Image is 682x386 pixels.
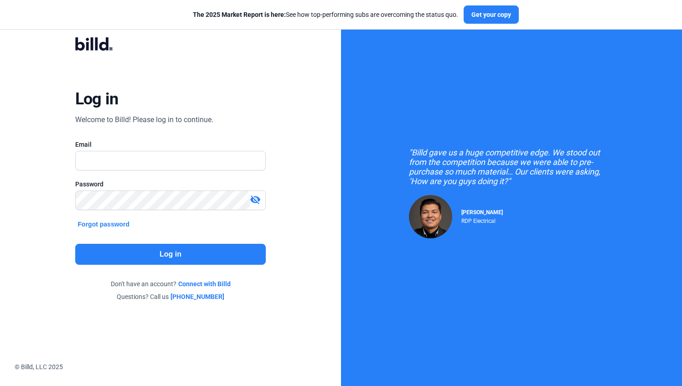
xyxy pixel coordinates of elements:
[461,216,503,224] div: RDP Electrical
[464,5,519,24] button: Get your copy
[75,219,133,229] button: Forgot password
[75,89,119,109] div: Log in
[250,194,261,205] mat-icon: visibility_off
[170,292,224,301] a: [PHONE_NUMBER]
[461,209,503,216] span: [PERSON_NAME]
[193,10,458,19] div: See how top-performing subs are overcoming the status quo.
[75,292,266,301] div: Questions? Call us
[75,244,266,265] button: Log in
[178,279,231,288] a: Connect with Billd
[409,195,452,238] img: Raul Pacheco
[75,140,266,149] div: Email
[75,180,266,189] div: Password
[75,279,266,288] div: Don't have an account?
[409,148,614,186] div: "Billd gave us a huge competitive edge. We stood out from the competition because we were able to...
[75,114,213,125] div: Welcome to Billd! Please log in to continue.
[193,11,286,18] span: The 2025 Market Report is here:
